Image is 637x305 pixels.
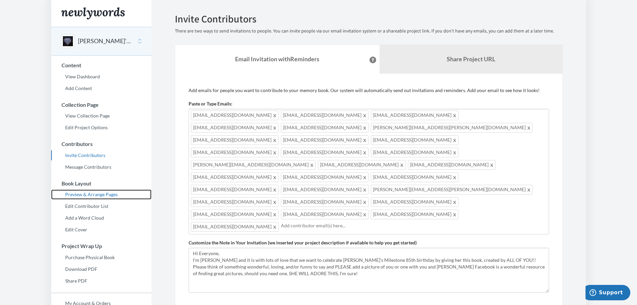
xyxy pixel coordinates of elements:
[191,185,279,195] span: [EMAIL_ADDRESS][DOMAIN_NAME]
[175,13,563,24] h2: Invite Contributors
[281,185,368,195] span: [EMAIL_ADDRESS][DOMAIN_NAME]
[51,201,151,211] a: Edit Contributor List
[51,62,151,68] h3: Content
[281,222,545,229] input: Add contributor email(s) here...
[371,110,458,120] span: [EMAIL_ADDRESS][DOMAIN_NAME]
[586,285,630,302] iframe: Opens a widget where you can chat to one of our agents
[51,150,151,160] a: Invite Contributors
[371,123,533,133] span: [PERSON_NAME][EMAIL_ADDRESS][PERSON_NAME][DOMAIN_NAME]
[408,160,496,170] span: [EMAIL_ADDRESS][DOMAIN_NAME]
[191,222,279,232] span: [EMAIL_ADDRESS][DOMAIN_NAME]
[191,160,316,170] span: [PERSON_NAME][EMAIL_ADDRESS][DOMAIN_NAME]
[371,210,458,219] span: [EMAIL_ADDRESS][DOMAIN_NAME]
[281,123,368,133] span: [EMAIL_ADDRESS][DOMAIN_NAME]
[51,225,151,235] a: Edit Cover
[371,185,533,195] span: [PERSON_NAME][EMAIL_ADDRESS][PERSON_NAME][DOMAIN_NAME]
[51,252,151,262] a: Purchase Physical Book
[51,243,151,249] h3: Project Wrap Up
[191,148,279,157] span: [EMAIL_ADDRESS][DOMAIN_NAME]
[51,83,151,93] a: Add Content
[371,172,458,182] span: [EMAIL_ADDRESS][DOMAIN_NAME]
[447,55,495,63] b: Share Project URL
[191,123,279,133] span: [EMAIL_ADDRESS][DOMAIN_NAME]
[189,87,549,94] p: Add emails for people you want to contribute to your memory book. Our system will automatically s...
[281,197,368,207] span: [EMAIL_ADDRESS][DOMAIN_NAME]
[51,276,151,286] a: Share PDF
[281,210,368,219] span: [EMAIL_ADDRESS][DOMAIN_NAME]
[189,248,549,293] textarea: Hi Everyone, I'm [PERSON_NAME] and it is with lots of love that we want to celebrate [PERSON_NAME...
[51,264,151,274] a: Download PDF
[51,141,151,147] h3: Contributors
[281,110,368,120] span: [EMAIL_ADDRESS][DOMAIN_NAME]
[371,148,458,157] span: [EMAIL_ADDRESS][DOMAIN_NAME]
[175,28,563,34] p: There are two ways to send invitations to people. You can invite people via our email invitation ...
[51,111,151,121] a: View Collection Page
[281,135,368,145] span: [EMAIL_ADDRESS][DOMAIN_NAME]
[189,239,417,246] label: Customize the Note in Your Invitation (we inserted your project description if available to help ...
[235,55,319,63] strong: Email Invitation with Reminders
[78,37,132,46] button: [PERSON_NAME]'S 85th BIRTHDAY
[191,135,279,145] span: [EMAIL_ADDRESS][DOMAIN_NAME]
[51,180,151,186] h3: Book Layout
[318,160,406,170] span: [EMAIL_ADDRESS][DOMAIN_NAME]
[51,213,151,223] a: Add a Word Cloud
[191,197,279,207] span: [EMAIL_ADDRESS][DOMAIN_NAME]
[191,110,279,120] span: [EMAIL_ADDRESS][DOMAIN_NAME]
[191,172,279,182] span: [EMAIL_ADDRESS][DOMAIN_NAME]
[61,7,125,19] img: Newlywords logo
[281,172,368,182] span: [EMAIL_ADDRESS][DOMAIN_NAME]
[371,135,458,145] span: [EMAIL_ADDRESS][DOMAIN_NAME]
[281,148,368,157] span: [EMAIL_ADDRESS][DOMAIN_NAME]
[191,210,279,219] span: [EMAIL_ADDRESS][DOMAIN_NAME]
[51,102,151,108] h3: Collection Page
[51,189,151,200] a: Preview & Arrange Pages
[51,72,151,82] a: View Dashboard
[51,123,151,133] a: Edit Project Options
[371,197,458,207] span: [EMAIL_ADDRESS][DOMAIN_NAME]
[189,100,232,107] label: Paste or Type Emails:
[51,162,151,172] a: Message Contributors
